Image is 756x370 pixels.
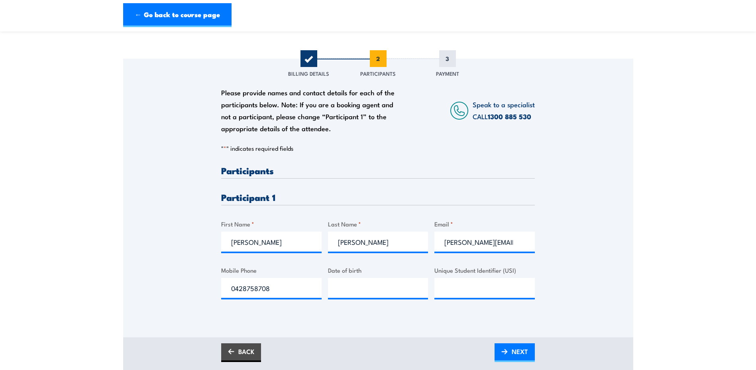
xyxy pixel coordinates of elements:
h3: Participant 1 [221,193,535,202]
label: Unique Student Identifier (USI) [434,266,535,275]
span: Billing Details [288,69,329,77]
a: BACK [221,343,261,362]
label: Date of birth [328,266,428,275]
div: Please provide names and contact details for each of the participants below. Note: If you are a b... [221,87,402,134]
label: Email [434,219,535,228]
a: NEXT [495,343,535,362]
label: Last Name [328,219,428,228]
span: 1 [300,50,317,67]
span: 2 [370,50,387,67]
p: " " indicates required fields [221,144,535,152]
span: Participants [360,69,396,77]
h3: Participants [221,166,535,175]
a: 1300 885 530 [488,111,531,122]
a: ← Go back to course page [123,3,232,27]
label: First Name [221,219,322,228]
span: Speak to a specialist CALL [473,99,535,121]
span: NEXT [512,341,528,362]
label: Mobile Phone [221,266,322,275]
span: 3 [439,50,456,67]
span: Payment [436,69,459,77]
